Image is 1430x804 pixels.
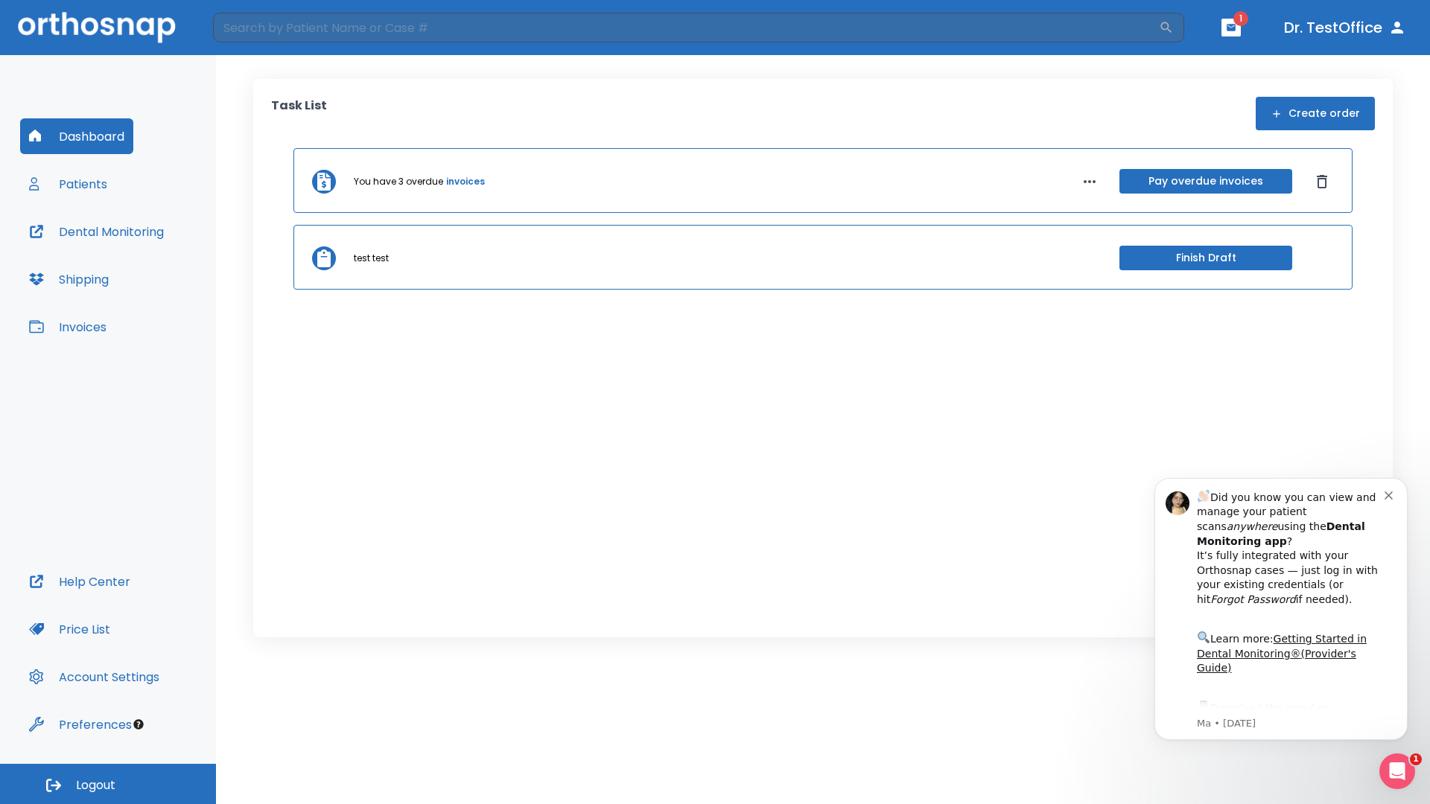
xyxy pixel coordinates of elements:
[354,252,389,265] p: test test
[20,166,116,202] button: Patients
[18,12,176,42] img: Orthosnap
[1379,753,1415,789] iframe: Intercom live chat
[1310,170,1334,194] button: Dismiss
[20,611,119,647] button: Price List
[1233,11,1248,26] span: 1
[1132,459,1430,797] iframe: Intercom notifications message
[354,175,443,188] p: You have 3 overdue
[213,13,1159,42] input: Search by Patient Name or Case #
[271,97,327,130] p: Task List
[1256,97,1375,130] button: Create order
[20,706,141,742] button: Preferences
[446,175,485,188] a: invoices
[1278,14,1412,41] button: Dr. TestOffice
[20,309,115,345] button: Invoices
[20,564,139,599] button: Help Center
[132,718,145,731] div: Tooltip anchor
[1119,246,1292,270] button: Finish Draft
[20,118,133,154] button: Dashboard
[20,214,173,249] button: Dental Monitoring
[1119,169,1292,194] button: Pay overdue invoices
[20,261,118,297] button: Shipping
[1410,753,1422,765] span: 1
[76,777,115,794] span: Logout
[20,659,168,695] button: Account Settings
